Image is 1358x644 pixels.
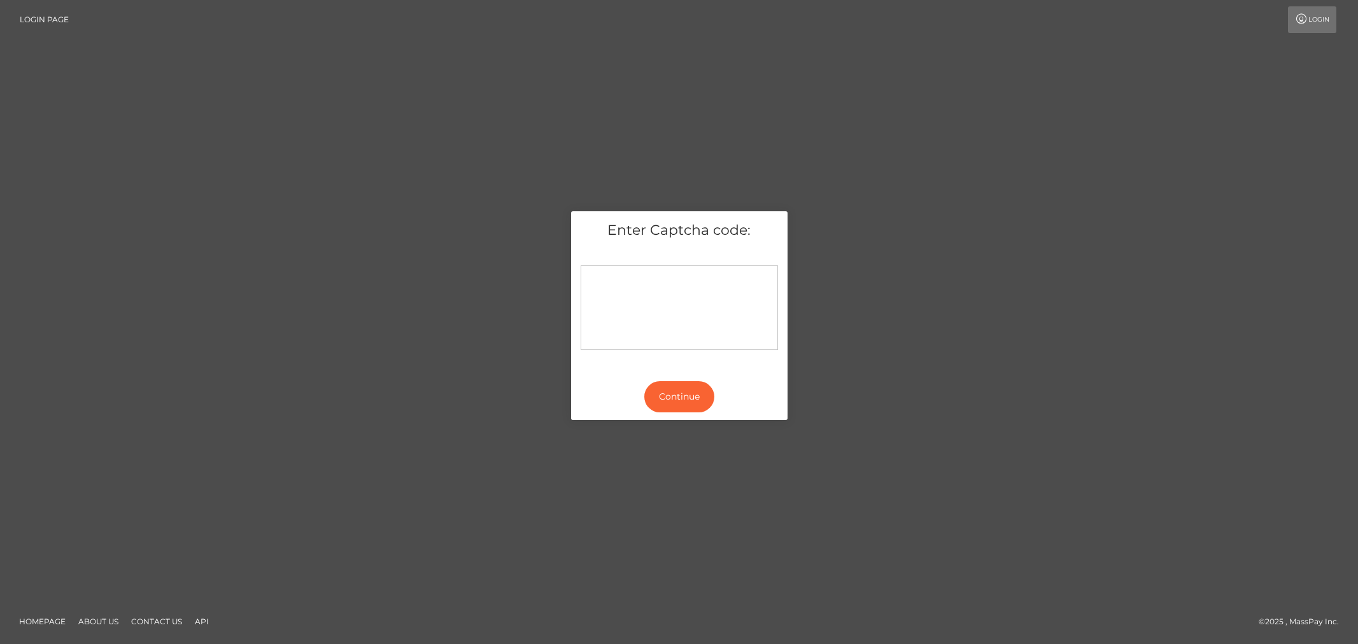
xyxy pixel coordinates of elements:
[581,221,778,241] h5: Enter Captcha code:
[14,612,71,631] a: Homepage
[1288,6,1336,33] a: Login
[126,612,187,631] a: Contact Us
[190,612,214,631] a: API
[581,265,778,350] div: Captcha widget loading...
[644,381,714,412] button: Continue
[20,6,69,33] a: Login Page
[73,612,124,631] a: About Us
[1259,615,1348,629] div: © 2025 , MassPay Inc.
